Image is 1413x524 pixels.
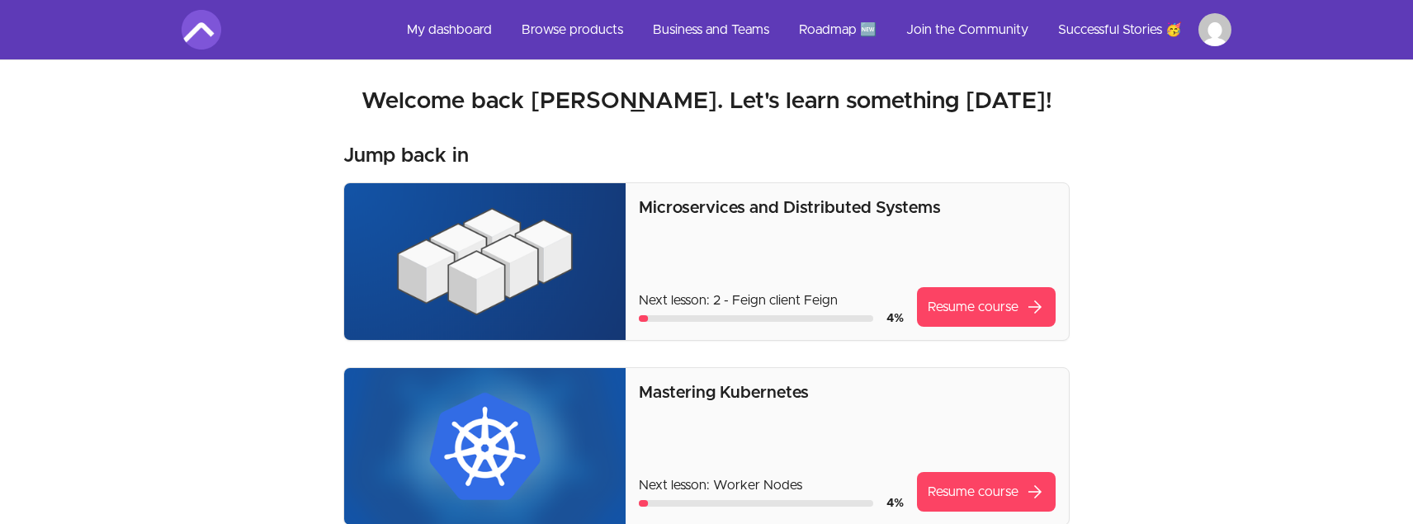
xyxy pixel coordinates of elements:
[1025,297,1045,317] span: arrow_forward
[886,498,904,509] span: 4 %
[639,315,873,322] div: Course progress
[639,381,1056,404] p: Mastering Kubernetes
[639,290,904,310] p: Next lesson: 2 - Feign client Feign
[1045,10,1195,50] a: Successful Stories 🥳
[886,313,904,324] span: 4 %
[639,500,873,507] div: Course progress
[394,10,1231,50] nav: Main
[640,10,782,50] a: Business and Teams
[893,10,1042,50] a: Join the Community
[786,10,890,50] a: Roadmap 🆕
[344,183,626,340] img: Product image for Microservices and Distributed Systems
[508,10,636,50] a: Browse products
[639,196,1056,220] p: Microservices and Distributed Systems
[917,472,1056,512] a: Resume coursearrow_forward
[639,475,904,495] p: Next lesson: Worker Nodes
[1025,482,1045,502] span: arrow_forward
[1198,13,1231,46] img: Profile image for Peter Bittu
[394,10,505,50] a: My dashboard
[182,10,221,50] img: Amigoscode logo
[182,87,1231,116] h2: Welcome back [PERSON_NAME]. Let's learn something [DATE]!
[343,143,469,169] h3: Jump back in
[917,287,1056,327] a: Resume coursearrow_forward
